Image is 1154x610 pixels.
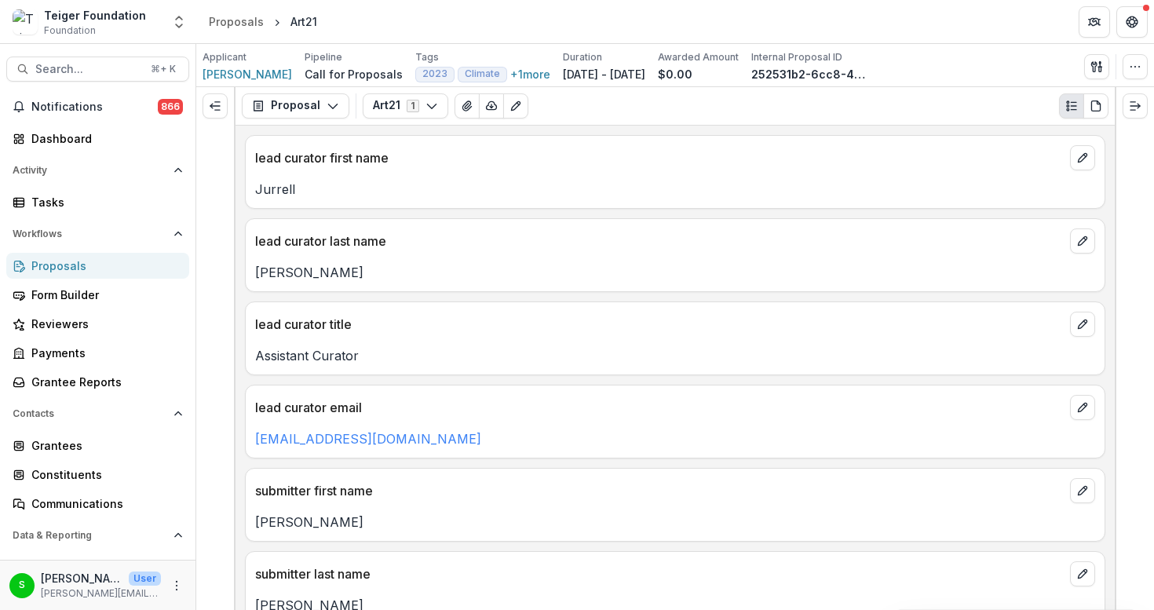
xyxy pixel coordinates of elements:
p: Awarded Amount [658,50,739,64]
p: Applicant [203,50,247,64]
button: Open Contacts [6,401,189,426]
div: Art21 [290,13,317,30]
button: More [167,576,186,595]
a: Tasks [6,189,189,215]
p: Jurrell [255,180,1095,199]
button: edit [1070,478,1095,503]
span: Climate [465,68,500,79]
a: Reviewers [6,311,189,337]
span: Search... [35,63,141,76]
span: 2023 [422,68,447,79]
div: ⌘ + K [148,60,179,78]
p: Pipeline [305,50,342,64]
span: Activity [13,165,167,176]
a: Dashboard [6,126,189,152]
a: [PERSON_NAME] [203,66,292,82]
p: lead curator title [255,315,1064,334]
button: Plaintext view [1059,93,1084,119]
span: 866 [158,99,183,115]
button: View Attached Files [455,93,480,119]
div: Proposals [31,258,177,274]
p: 252531b2-6cc8-4542-a05e-9ff825ac9328 [751,66,869,82]
button: PDF view [1083,93,1108,119]
span: Contacts [13,408,167,419]
a: Proposals [203,10,270,33]
span: Foundation [44,24,96,38]
p: [PERSON_NAME] [255,263,1095,282]
button: +1more [510,68,550,81]
p: [DATE] - [DATE] [563,66,645,82]
a: Communications [6,491,189,517]
button: Open Activity [6,158,189,183]
div: Grantees [31,437,177,454]
button: Art211 [363,93,448,119]
p: Call for Proposals [305,66,403,82]
button: edit [1070,312,1095,337]
div: Reviewers [31,316,177,332]
div: Proposals [209,13,264,30]
p: Internal Proposal ID [751,50,842,64]
button: Proposal [242,93,349,119]
button: Get Help [1116,6,1148,38]
p: lead curator first name [255,148,1064,167]
p: [PERSON_NAME] [41,570,122,586]
button: edit [1070,228,1095,254]
span: Workflows [13,228,167,239]
div: Constituents [31,466,177,483]
button: Notifications866 [6,94,189,119]
div: Tasks [31,194,177,210]
div: Dashboard [31,559,177,575]
div: Payments [31,345,177,361]
button: Search... [6,57,189,82]
a: Form Builder [6,282,189,308]
a: Proposals [6,253,189,279]
a: Grantees [6,433,189,458]
div: Stephanie [19,580,25,590]
p: [PERSON_NAME][EMAIL_ADDRESS][DOMAIN_NAME] [41,586,161,601]
button: Open Workflows [6,221,189,247]
nav: breadcrumb [203,10,323,33]
div: Teiger Foundation [44,7,146,24]
button: Edit as form [503,93,528,119]
a: Dashboard [6,554,189,580]
span: Data & Reporting [13,530,167,541]
span: Notifications [31,100,158,114]
img: Teiger Foundation [13,9,38,35]
p: Tags [415,50,439,64]
p: submitter first name [255,481,1064,500]
p: lead curator email [255,398,1064,417]
a: Payments [6,340,189,366]
button: Open Data & Reporting [6,523,189,548]
a: Grantee Reports [6,369,189,395]
button: Open entity switcher [168,6,190,38]
button: Expand right [1123,93,1148,119]
button: Expand left [203,93,228,119]
p: [PERSON_NAME] [255,513,1095,531]
p: User [129,572,161,586]
p: Duration [563,50,602,64]
div: Form Builder [31,287,177,303]
p: submitter last name [255,564,1064,583]
a: [EMAIL_ADDRESS][DOMAIN_NAME] [255,431,481,447]
div: Dashboard [31,130,177,147]
a: Constituents [6,462,189,488]
button: edit [1070,395,1095,420]
div: Communications [31,495,177,512]
p: Assistant Curator [255,346,1095,365]
button: Partners [1079,6,1110,38]
p: lead curator last name [255,232,1064,250]
p: $0.00 [658,66,692,82]
button: edit [1070,561,1095,586]
button: edit [1070,145,1095,170]
div: Grantee Reports [31,374,177,390]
